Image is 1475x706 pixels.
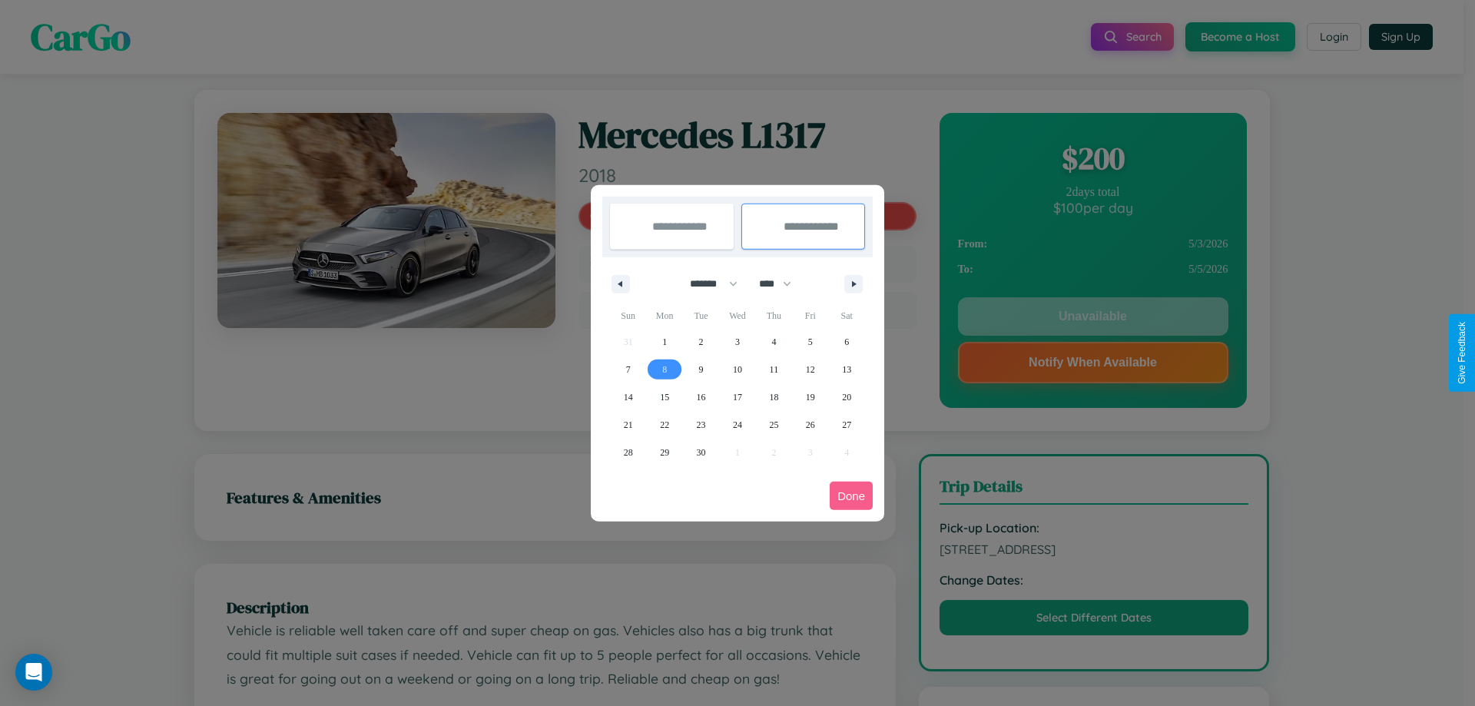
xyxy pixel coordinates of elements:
button: 21 [610,411,646,439]
span: 2 [699,328,704,356]
span: 10 [733,356,742,383]
span: 9 [699,356,704,383]
button: 8 [646,356,682,383]
button: 12 [792,356,828,383]
span: 20 [842,383,851,411]
button: 27 [829,411,865,439]
span: 23 [697,411,706,439]
span: 24 [733,411,742,439]
span: 27 [842,411,851,439]
button: 2 [683,328,719,356]
button: 17 [719,383,755,411]
button: 29 [646,439,682,466]
span: 19 [806,383,815,411]
button: 14 [610,383,646,411]
span: 18 [769,383,778,411]
button: 30 [683,439,719,466]
span: Wed [719,303,755,328]
span: Mon [646,303,682,328]
span: 15 [660,383,669,411]
button: 10 [719,356,755,383]
span: 6 [844,328,849,356]
button: 25 [756,411,792,439]
span: 29 [660,439,669,466]
span: 22 [660,411,669,439]
div: Give Feedback [1457,322,1467,384]
button: 28 [610,439,646,466]
button: 5 [792,328,828,356]
span: Tue [683,303,719,328]
span: 1 [662,328,667,356]
span: 12 [806,356,815,383]
button: 6 [829,328,865,356]
button: 15 [646,383,682,411]
span: 11 [770,356,779,383]
span: 13 [842,356,851,383]
button: 9 [683,356,719,383]
span: 4 [771,328,776,356]
span: 28 [624,439,633,466]
button: 11 [756,356,792,383]
span: 17 [733,383,742,411]
span: 21 [624,411,633,439]
span: 26 [806,411,815,439]
button: 24 [719,411,755,439]
div: Open Intercom Messenger [15,654,52,691]
span: 16 [697,383,706,411]
span: 30 [697,439,706,466]
button: Done [830,482,873,510]
button: 1 [646,328,682,356]
span: 25 [769,411,778,439]
button: 16 [683,383,719,411]
span: Fri [792,303,828,328]
button: 19 [792,383,828,411]
button: 23 [683,411,719,439]
span: Thu [756,303,792,328]
span: Sat [829,303,865,328]
button: 3 [719,328,755,356]
span: 5 [808,328,813,356]
span: Sun [610,303,646,328]
span: 14 [624,383,633,411]
button: 7 [610,356,646,383]
span: 7 [626,356,631,383]
button: 20 [829,383,865,411]
button: 18 [756,383,792,411]
span: 8 [662,356,667,383]
button: 13 [829,356,865,383]
button: 26 [792,411,828,439]
button: 4 [756,328,792,356]
button: 22 [646,411,682,439]
span: 3 [735,328,740,356]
